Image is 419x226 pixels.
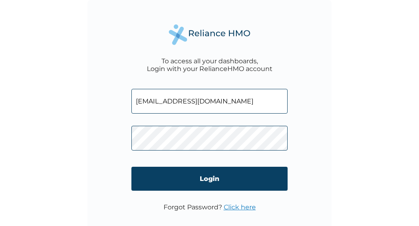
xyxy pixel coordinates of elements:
p: Forgot Password? [164,203,256,211]
img: Reliance Health's Logo [169,24,250,45]
input: Login [131,167,288,191]
input: Email address or HMO ID [131,89,288,114]
a: Click here [224,203,256,211]
div: To access all your dashboards, Login with your RelianceHMO account [147,57,273,73]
